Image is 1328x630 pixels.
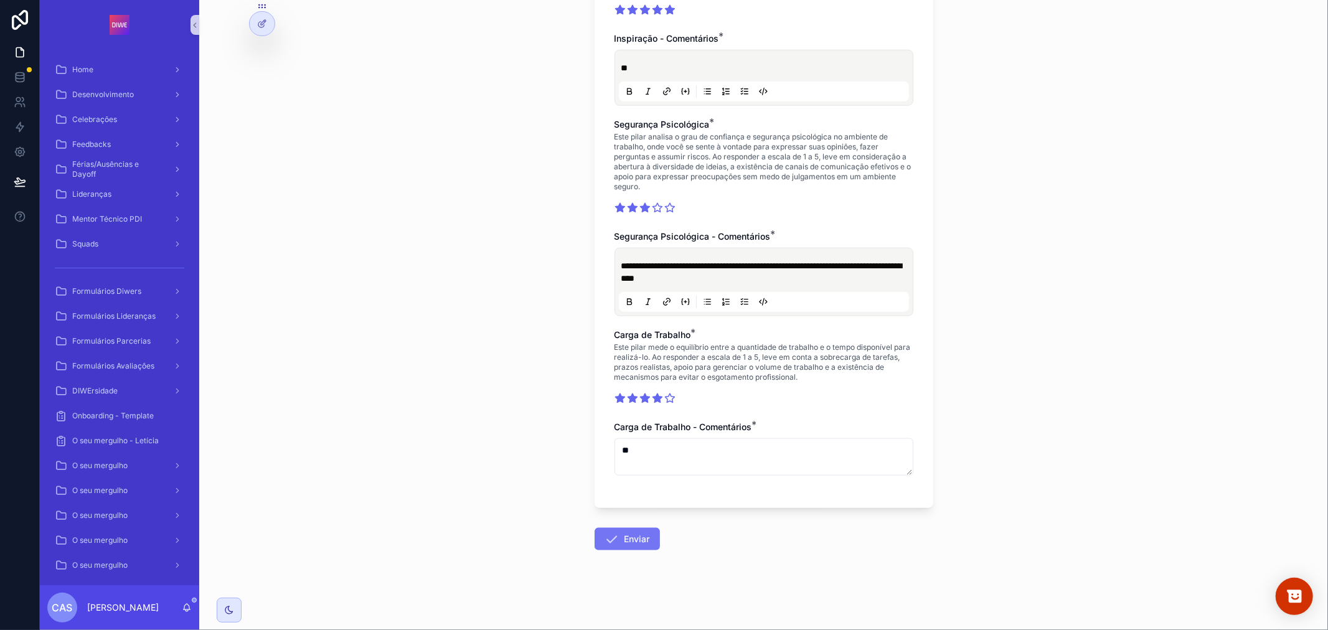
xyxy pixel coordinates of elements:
span: O seu mergulho [72,510,128,520]
span: Mentor Técnico PDI [72,214,142,224]
div: scrollable content [40,50,199,585]
span: Onboarding - Template [72,411,154,421]
span: Lideranças [72,189,111,199]
span: Este pilar mede o equilíbrio entre a quantidade de trabalho e o tempo disponível para realizá-lo.... [615,342,913,382]
a: Home [47,59,192,81]
span: DIWErsidade [72,386,118,396]
a: O seu mergulho - Letícia [47,430,192,452]
a: Formulários Parcerias [47,330,192,352]
button: Mostrar pesquisa [1276,578,1313,615]
span: Segurança Psicológica [615,119,710,129]
span: O seu mergulho [72,560,128,570]
span: Formulários Parcerias [72,336,151,346]
a: Desenvolvimento [47,83,192,106]
span: O seu mergulho [72,535,128,545]
a: O seu mergulho [47,554,192,576]
a: O seu mergulho [47,454,192,477]
a: Feedbacks [47,133,192,156]
a: Formulários Avaliações [47,355,192,377]
a: O seu mergulho [47,529,192,552]
p: [PERSON_NAME] [87,601,159,614]
span: Formulários Avaliações [72,361,154,371]
a: Celebrações [47,108,192,131]
span: Celebrações [72,115,117,125]
span: CAS [52,600,73,615]
a: DIWErsidade [47,380,192,402]
a: Squads [47,233,192,255]
span: Desenvolvimento [72,90,134,100]
span: Carga de Trabalho [615,329,691,340]
span: O seu mergulho - Letícia [72,436,159,446]
a: Formulários Diwers [47,280,192,303]
img: App logo [110,15,130,35]
span: Squads [72,239,98,249]
a: Férias/Ausências e Dayoff [47,158,192,181]
span: O seu mergulho [72,461,128,471]
button: Enviar [595,528,660,550]
a: Onboarding - Template [47,405,192,427]
span: Este pilar analisa o grau de confiança e segurança psicológica no ambiente de trabalho, onde você... [615,132,913,192]
span: Segurança Psicológica - Comentários [615,231,771,242]
span: Home [72,65,93,75]
a: O seu mergulho [47,504,192,527]
a: O seu mergulho [47,479,192,502]
span: O seu mergulho [72,486,128,496]
span: Feedbacks [72,139,111,149]
span: Inspiração - Comentários [615,33,719,44]
a: Formulários Lideranças [47,305,192,327]
a: Mentor Técnico PDI [47,208,192,230]
span: Carga de Trabalho - Comentários [615,421,752,432]
span: Formulários Lideranças [72,311,156,321]
span: Formulários Diwers [72,286,141,296]
a: Lideranças [47,183,192,205]
span: Férias/Ausências e Dayoff [72,159,163,179]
